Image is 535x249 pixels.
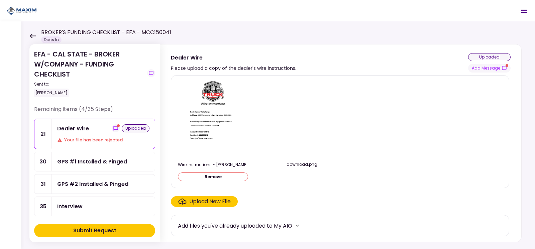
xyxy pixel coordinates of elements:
[57,157,127,166] div: GPS #1 Installed & Pinged
[34,197,155,216] a: 35Interview
[34,119,155,149] a: 21Dealer Wireshow-messagesuploadedYour file has been rejected
[34,89,69,97] div: [PERSON_NAME]
[34,224,155,237] button: Submit Request
[468,53,511,61] div: uploaded
[267,161,337,167] div: download.png
[468,64,511,73] button: show-messages
[160,44,522,242] div: Dealer WirePlease upload a copy of the dealer's wire instructions.uploadedshow-messagesWire Instr...
[57,180,128,188] div: GPS #2 Installed & Pinged
[34,152,155,171] a: 30GPS #1 Installed & Pinged
[57,202,83,211] div: Interview
[178,222,292,230] div: Add files you've already uploaded to My AIO
[171,53,296,62] div: Dealer Wire
[34,119,52,149] div: 21
[178,172,248,181] button: Remove
[292,221,302,231] button: more
[122,124,149,132] div: uploaded
[516,3,532,19] button: Open menu
[171,64,296,72] div: Please upload a copy of the dealer's wire instructions.
[41,28,171,36] h1: BROKER'S FUNDING CHECKLIST - EFA - MCC150041
[34,81,144,87] div: Sent to:
[34,49,144,97] div: EFA - CAL STATE - BROKER W/COMPANY - FUNDING CHECKLIST
[34,174,52,194] div: 31
[34,174,155,194] a: 31GPS #2 Installed & Pinged
[34,197,52,216] div: 35
[147,69,155,77] button: show-messages
[189,198,231,206] div: Upload New File
[7,6,37,16] img: Partner icon
[57,124,89,133] div: Dealer Wire
[57,137,149,143] div: Your file has been rejected
[73,227,116,235] div: Submit Request
[171,196,238,207] span: Click here to upload the required document
[41,36,62,43] div: Docs In
[112,124,120,132] button: show-messages
[34,152,52,171] div: 30
[34,105,155,119] div: Remaining items (4/35 Steps)
[178,162,248,168] div: Wire Instructions - Hernandez Truck.pdf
